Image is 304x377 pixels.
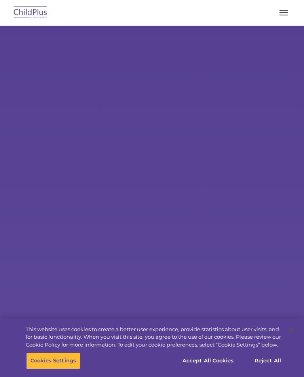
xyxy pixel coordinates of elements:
[178,352,238,369] button: Accept All Cookies
[283,322,300,339] button: Close
[26,352,80,369] button: Cookies Settings
[26,326,283,349] div: This website uses cookies to create a better user experience, provide statistics about user visit...
[12,4,49,22] img: ChildPlus by Procare Solutions
[243,352,293,369] button: Reject All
